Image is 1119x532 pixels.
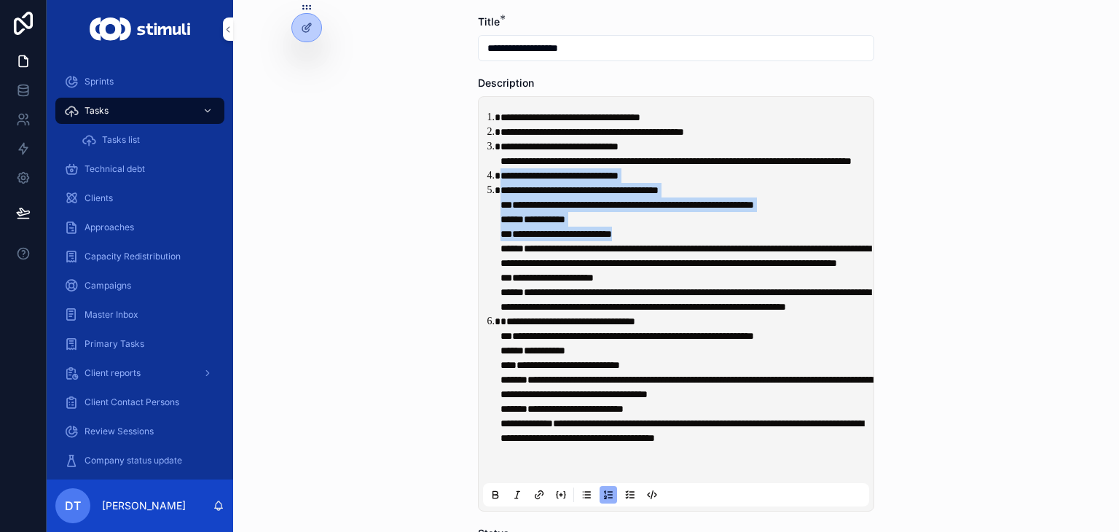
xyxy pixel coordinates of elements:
span: Tasks list [102,134,140,146]
span: Master Inbox [85,309,138,321]
span: Primary Tasks [85,338,144,350]
a: Client reports [55,360,224,386]
span: Client Contact Persons [85,396,179,408]
a: Primary Tasks [55,331,224,357]
span: Sprints [85,76,114,87]
a: Company status update [55,447,224,474]
span: Clients [85,192,113,204]
span: Technical debt [85,163,145,175]
span: Description [478,77,534,89]
div: scrollable content [47,58,233,480]
span: Tasks [85,105,109,117]
a: Campaigns [55,273,224,299]
span: Client reports [85,367,141,379]
span: Company status update [85,455,182,466]
a: Client Contact Persons [55,389,224,415]
a: Review Sessions [55,418,224,445]
a: Capacity Redistribution [55,243,224,270]
span: Review Sessions [85,426,154,437]
a: Approaches [55,214,224,240]
a: Technical debt [55,156,224,182]
img: App logo [90,17,189,41]
a: Tasks [55,98,224,124]
span: Campaigns [85,280,131,292]
a: Tasks list [73,127,224,153]
p: [PERSON_NAME] [102,498,186,513]
a: Clients [55,185,224,211]
span: Approaches [85,222,134,233]
span: DT [65,497,81,515]
span: Title [478,15,500,28]
a: Master Inbox [55,302,224,328]
a: Sprints [55,69,224,95]
span: Capacity Redistribution [85,251,181,262]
